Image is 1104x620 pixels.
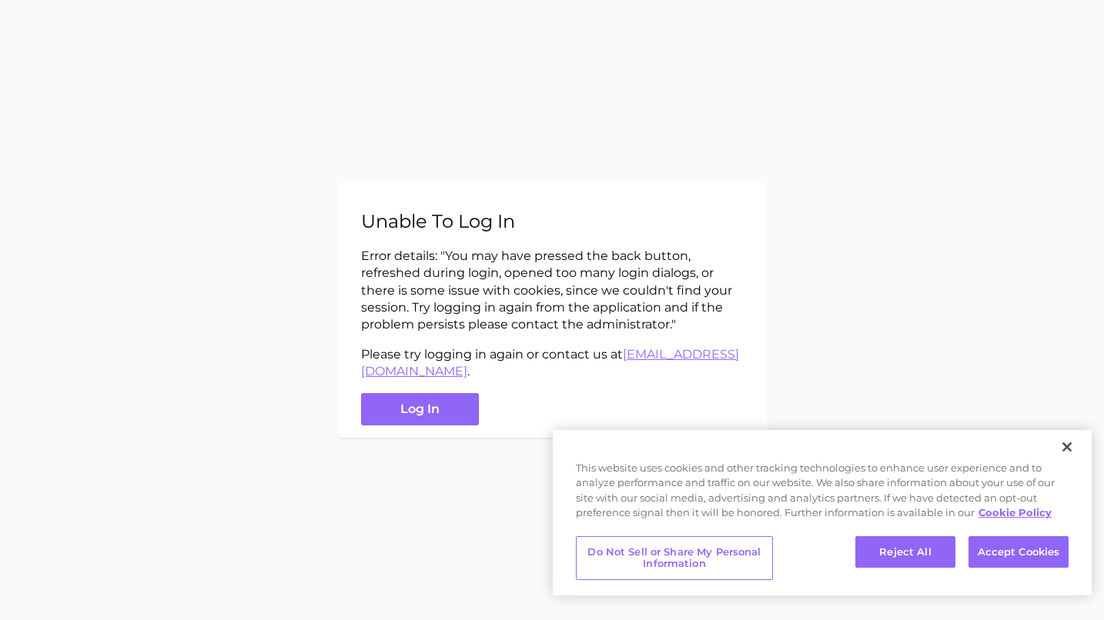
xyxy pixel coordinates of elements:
p: Please try logging in again or contact us at . [361,346,743,381]
button: Accept Cookies [969,536,1069,568]
h2: Unable to log in [361,210,743,232]
button: Do Not Sell or Share My Personal Information, Opens the preference center dialog [576,536,773,580]
div: This website uses cookies and other tracking technologies to enhance user experience and to analy... [553,461,1092,528]
p: Error details: " You may have pressed the back button, refreshed during login, opened too many lo... [361,248,743,334]
button: Log in [361,393,479,426]
button: Close [1050,430,1084,464]
a: More information about your privacy, opens in a new tab [979,506,1052,518]
button: Reject All [855,536,955,568]
div: Cookie banner [553,430,1092,595]
div: Privacy [553,430,1092,595]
